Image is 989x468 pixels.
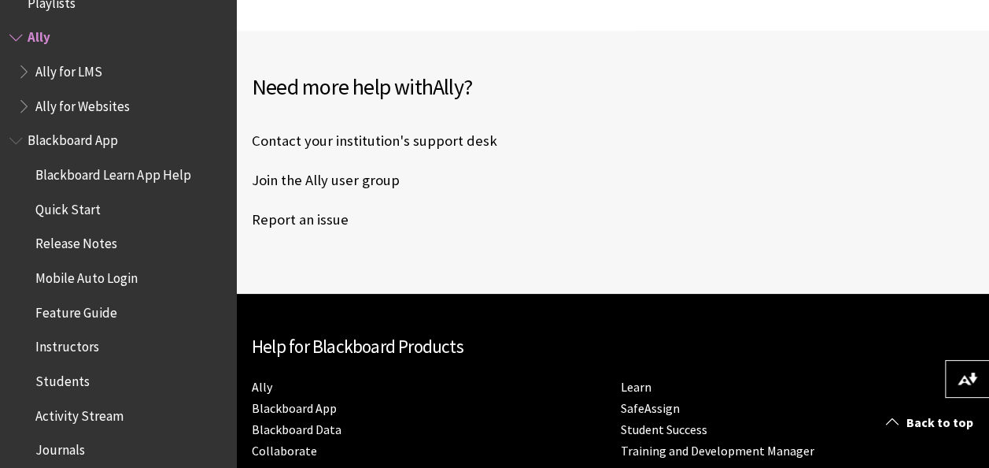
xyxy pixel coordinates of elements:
span: Ally for LMS [35,58,102,80]
span: Mobile Auto Login [35,265,138,286]
span: Blackboard App [28,128,118,149]
a: Blackboard App [252,400,337,417]
span: Ally [433,72,463,101]
span: Feature Guide [35,299,117,321]
a: Contact your institution's support desk [252,129,497,153]
a: SafeAssign [621,400,680,417]
a: Collaborate [252,443,317,459]
a: Learn [621,379,651,396]
h2: Help for Blackboard Products [252,333,973,361]
a: Ally [252,379,272,396]
nav: Book outline for Anthology Ally Help [9,24,227,120]
a: Report an issue [252,208,349,232]
a: Student Success [621,422,707,438]
h2: Need more help with ? [252,70,973,103]
span: Instructors [35,334,99,355]
span: Blackboard Learn App Help [35,162,190,183]
a: Blackboard Data [252,422,341,438]
span: Quick Start [35,196,101,217]
span: Ally for Websites [35,93,130,114]
span: Journals [35,437,85,459]
span: Students [35,368,90,389]
a: Back to top [874,408,989,437]
a: Join the Ally user group [252,169,400,192]
span: Release Notes [35,231,117,252]
span: Ally [28,24,50,46]
a: Training and Development Manager [621,443,814,459]
span: Activity Stream [35,403,124,424]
